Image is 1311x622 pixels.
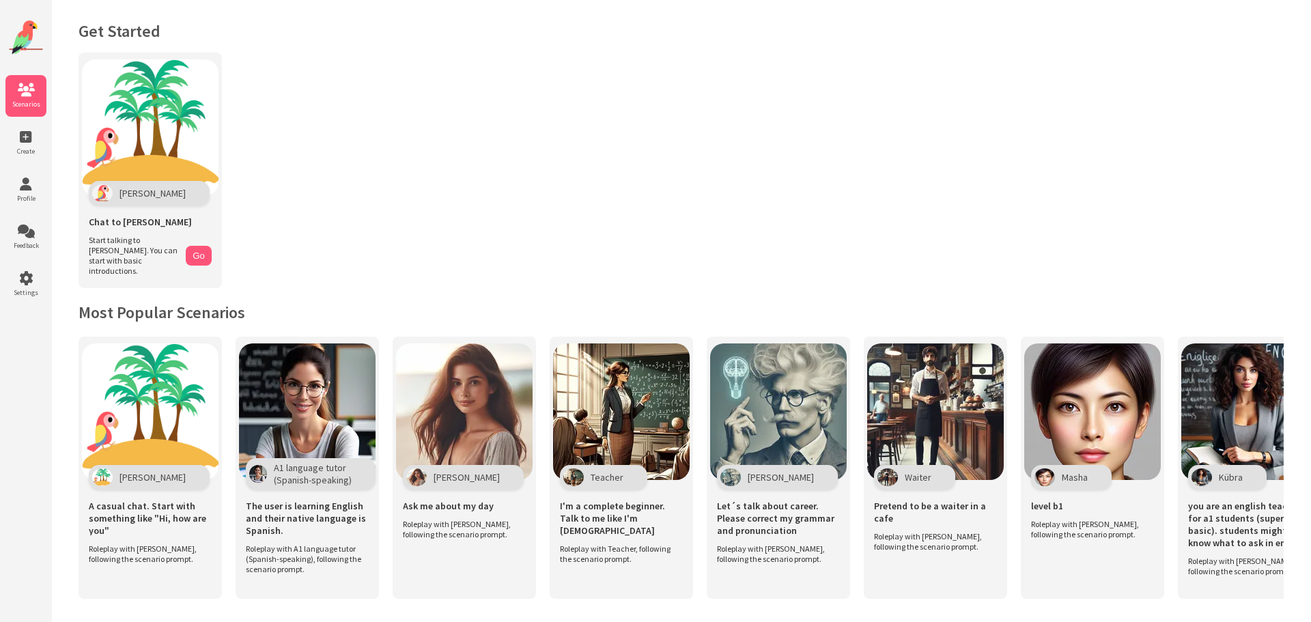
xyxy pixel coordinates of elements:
span: Start talking to [PERSON_NAME]. You can start with basic introductions. [89,235,179,276]
span: [PERSON_NAME] [119,471,186,483]
span: Scenarios [5,100,46,109]
img: Website Logo [9,20,43,55]
button: Go [186,246,212,266]
span: Chat to [PERSON_NAME] [89,216,192,228]
img: Scenario Image [710,343,847,480]
img: Polly [92,184,113,202]
img: Character [720,468,741,486]
span: Pretend to be a waiter in a cafe [874,500,997,524]
img: Scenario Image [1024,343,1161,480]
img: Chat with Polly [82,59,218,196]
span: Roleplay with [PERSON_NAME], following the scenario prompt. [717,543,833,564]
span: Settings [5,288,46,297]
img: Scenario Image [82,343,218,480]
span: [PERSON_NAME] [434,471,500,483]
span: Roleplay with [PERSON_NAME], following the scenario prompt. [403,519,519,539]
h1: Get Started [79,20,1284,42]
span: you are an english teacher for a1 students (super basic). students might not know what to ask in ... [1188,500,1311,549]
img: Character [92,468,113,486]
span: level b1 [1031,500,1063,512]
span: Masha [1062,471,1088,483]
span: Ask me about my day [403,500,494,512]
span: A casual chat. Start with something like "Hi, how are you" [89,500,212,537]
span: Kübra [1219,471,1243,483]
img: Scenario Image [239,343,376,480]
img: Character [406,468,427,486]
img: Character [1192,468,1212,486]
span: Profile [5,194,46,203]
span: Teacher [591,471,623,483]
span: Roleplay with [PERSON_NAME], following the scenario prompt. [1031,519,1147,539]
span: The user is learning English and their native language is Spanish. [246,500,369,537]
span: Feedback [5,241,46,250]
span: Roleplay with [PERSON_NAME], following the scenario prompt. [89,543,205,564]
img: Character [563,468,584,486]
span: Create [5,147,46,156]
h2: Most Popular Scenarios [79,302,1284,323]
span: Roleplay with [PERSON_NAME], following the scenario prompt. [874,531,990,552]
img: Scenario Image [867,343,1004,480]
span: I'm a complete beginner. Talk to me like I'm [DEMOGRAPHIC_DATA] [560,500,683,537]
span: A1 language tutor (Spanish-speaking) [274,462,352,486]
img: Character [877,468,898,486]
img: Character [249,465,267,483]
span: Let´s talk about career. Please correct my grammar and pronunciation [717,500,840,537]
span: Waiter [905,471,931,483]
span: Roleplay with [PERSON_NAME], following the scenario prompt. [1188,556,1304,576]
img: Scenario Image [553,343,690,480]
img: Character [1034,468,1055,486]
span: Roleplay with Teacher, following the scenario prompt. [560,543,676,564]
span: [PERSON_NAME] [748,471,814,483]
span: Roleplay with A1 language tutor (Spanish-speaking), following the scenario prompt. [246,543,362,574]
img: Scenario Image [396,343,533,480]
span: [PERSON_NAME] [119,187,186,199]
